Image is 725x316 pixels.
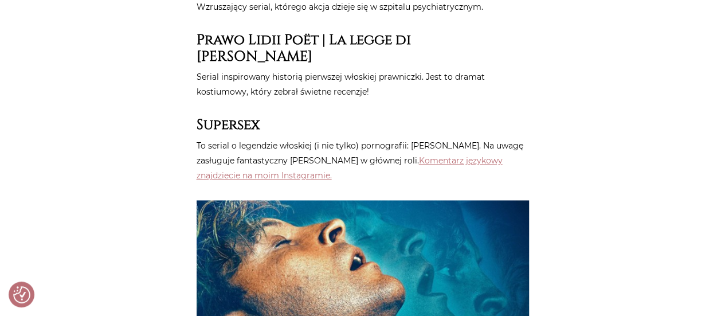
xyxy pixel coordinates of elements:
[197,138,529,183] p: To serial o legendzie włoskiej (i nie tylko) pornografii: [PERSON_NAME]. Na uwagę zasługuje fanta...
[13,286,30,303] button: Preferencje co do zgód
[197,69,529,99] p: Serial inspirowany historią pierwszej włoskiej prawniczki. Jest to dramat kostiumowy, który zebra...
[197,30,411,66] strong: Prawo Lidii Poët | La legge di [PERSON_NAME]
[13,286,30,303] img: Revisit consent button
[197,155,503,181] a: Komentarz językowy znajdziecie na moim Instagramie.
[197,115,260,134] strong: Supersex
